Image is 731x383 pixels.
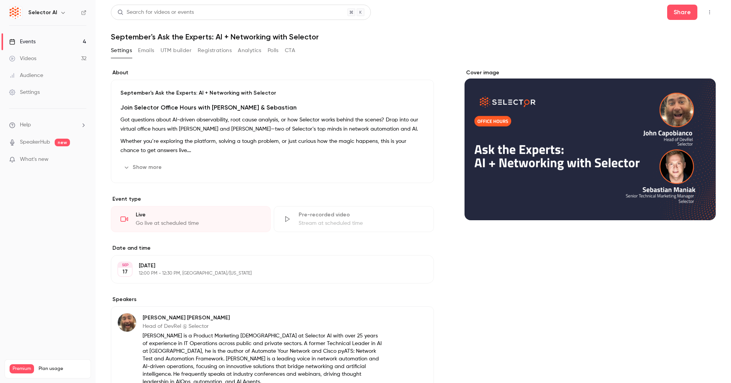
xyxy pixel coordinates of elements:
img: John Capobianco [118,313,136,332]
div: Videos [9,55,36,62]
div: Settings [9,88,40,96]
div: Events [9,38,36,46]
button: Emails [138,44,154,57]
button: Settings [111,44,132,57]
div: Pre-recorded videoStream at scheduled time [274,206,434,232]
p: September's Ask the Experts: AI + Networking with Selector [120,89,424,97]
button: Polls [268,44,279,57]
span: Premium [10,364,34,373]
button: Share [667,5,697,20]
button: UTM builder [161,44,192,57]
p: [DATE] [139,262,393,270]
span: Plan usage [39,366,86,372]
p: Event type [111,195,434,203]
p: [PERSON_NAME] [PERSON_NAME] [143,314,384,322]
div: Search for videos or events [117,8,194,16]
label: About [111,69,434,77]
div: Audience [9,72,43,79]
span: new [55,139,70,146]
p: 17 [122,268,128,276]
section: Cover image [465,69,716,220]
div: Go live at scheduled time [136,219,261,227]
p: Got questions about AI-driven observability, root cause analysis, or how Selector works behind th... [120,115,424,134]
label: Date and time [111,244,434,252]
span: What's new [20,155,49,164]
iframe: Noticeable Trigger [77,156,86,163]
div: Stream at scheduled time [299,219,424,227]
a: SpeakerHub [20,138,50,146]
label: Speakers [111,296,434,303]
h1: September's Ask the Experts: AI + Networking with Selector [111,32,716,41]
strong: Join Selector Office Hours with [PERSON_NAME] & Sebastian [120,104,297,111]
button: Analytics [238,44,262,57]
li: help-dropdown-opener [9,121,86,129]
p: Whether you’re exploring the platform, solving a tough problem, or just curious how the magic hap... [120,137,424,155]
button: Show more [120,161,166,173]
span: Help [20,121,31,129]
div: LiveGo live at scheduled time [111,206,271,232]
p: Head of DevRel @ Selector [143,322,384,330]
h6: Selector AI [28,9,57,16]
button: CTA [285,44,295,57]
p: 12:00 PM - 12:30 PM, [GEOGRAPHIC_DATA]/[US_STATE] [139,270,393,277]
div: Live [136,211,261,219]
label: Cover image [465,69,716,77]
div: SEP [118,262,132,268]
div: Pre-recorded video [299,211,424,219]
button: Registrations [198,44,232,57]
img: Selector AI [10,7,22,19]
